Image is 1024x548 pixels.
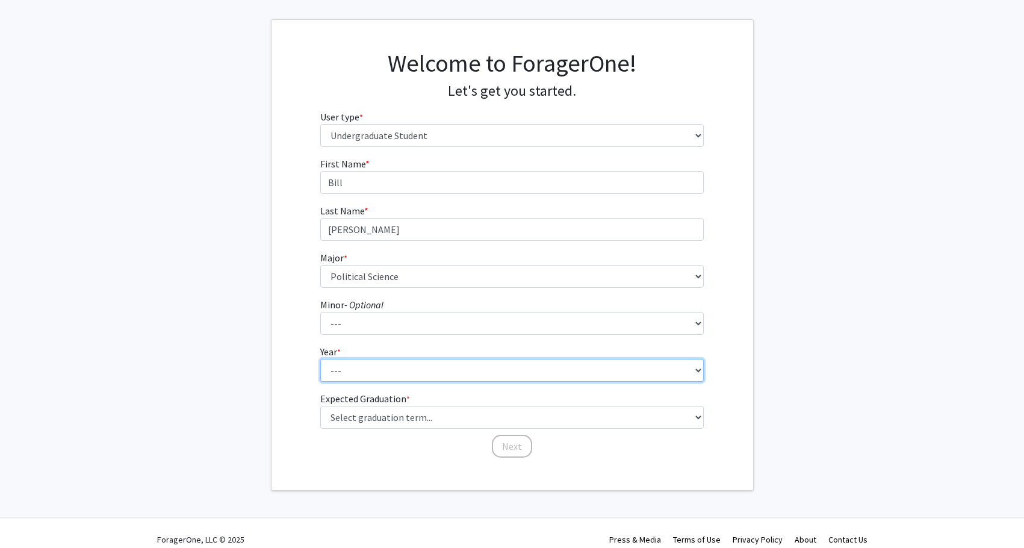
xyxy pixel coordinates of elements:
label: Minor [320,297,383,312]
label: Expected Graduation [320,391,410,406]
button: Next [492,435,532,458]
label: User type [320,110,363,124]
a: About [795,534,816,545]
label: Major [320,251,347,265]
h1: Welcome to ForagerOne! [320,49,704,78]
a: Terms of Use [673,534,721,545]
span: First Name [320,158,365,170]
a: Press & Media [609,534,661,545]
label: Year [320,344,341,359]
a: Privacy Policy [733,534,783,545]
i: - Optional [344,299,383,311]
h4: Let's get you started. [320,83,704,100]
a: Contact Us [828,534,867,545]
iframe: Chat [9,494,51,539]
span: Last Name [320,205,364,217]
